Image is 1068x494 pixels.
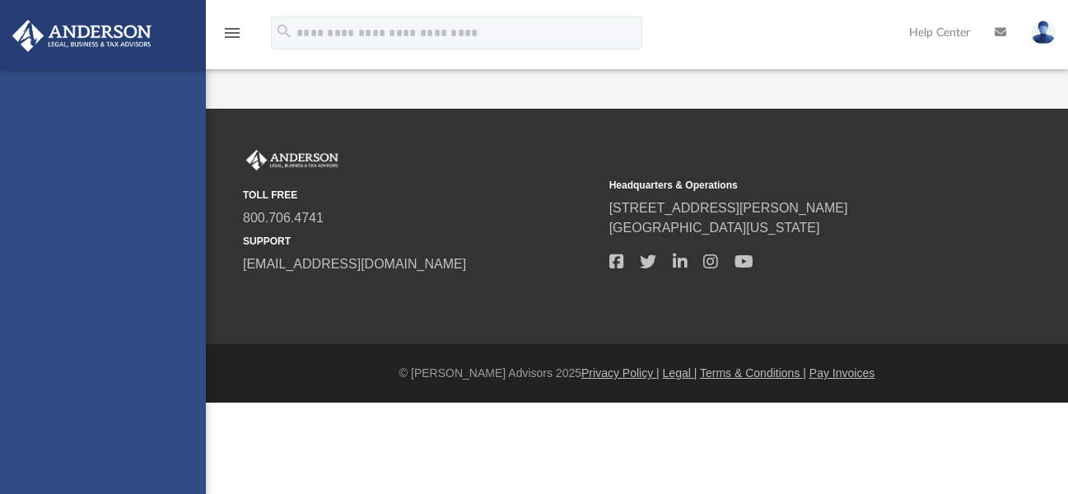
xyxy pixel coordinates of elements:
a: menu [222,31,242,43]
i: menu [222,23,242,43]
img: User Pic [1031,21,1056,44]
img: Anderson Advisors Platinum Portal [7,20,156,52]
small: SUPPORT [243,234,598,249]
a: [STREET_ADDRESS][PERSON_NAME] [609,201,848,215]
a: 800.706.4741 [243,211,324,225]
small: TOLL FREE [243,188,598,203]
div: © [PERSON_NAME] Advisors 2025 [206,365,1068,382]
a: [EMAIL_ADDRESS][DOMAIN_NAME] [243,257,466,271]
a: Pay Invoices [809,366,874,380]
a: Legal | [663,366,697,380]
i: search [275,22,293,40]
small: Headquarters & Operations [609,178,964,193]
a: [GEOGRAPHIC_DATA][US_STATE] [609,221,820,235]
a: Privacy Policy | [581,366,660,380]
img: Anderson Advisors Platinum Portal [243,150,342,171]
a: Terms & Conditions | [700,366,806,380]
